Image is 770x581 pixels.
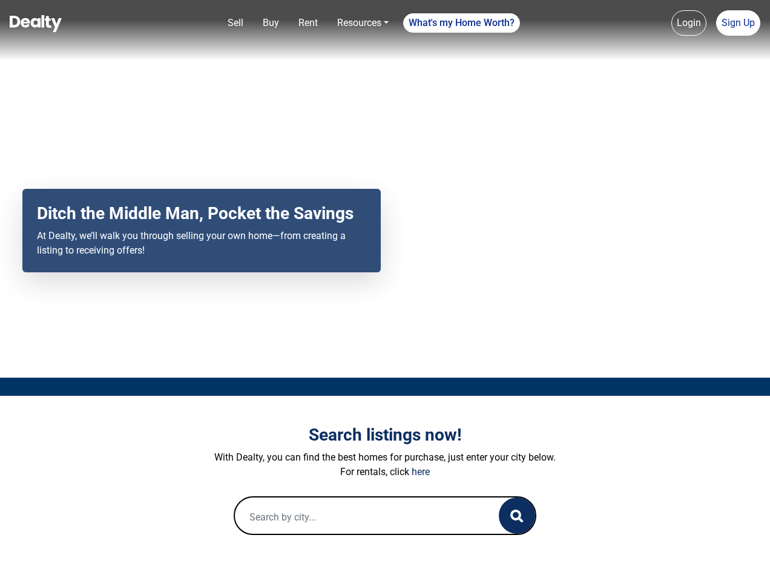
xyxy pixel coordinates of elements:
h2: Ditch the Middle Man, Pocket the Savings [37,203,366,224]
img: Dealty - Buy, Sell & Rent Homes [10,15,62,32]
a: Login [671,10,706,36]
a: Buy [258,11,284,35]
a: Rent [294,11,323,35]
h3: Search listings now! [49,425,721,445]
a: What's my Home Worth? [403,13,520,33]
a: Resources [332,11,393,35]
a: here [412,466,430,478]
input: Search by city... [235,497,475,536]
p: At Dealty, we’ll walk you through selling your own home—from creating a listing to receiving offers! [37,229,366,258]
p: With Dealty, you can find the best homes for purchase, just enter your city below. [49,450,721,465]
a: Sell [223,11,248,35]
p: For rentals, click [49,465,721,479]
a: Sign Up [716,10,760,36]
